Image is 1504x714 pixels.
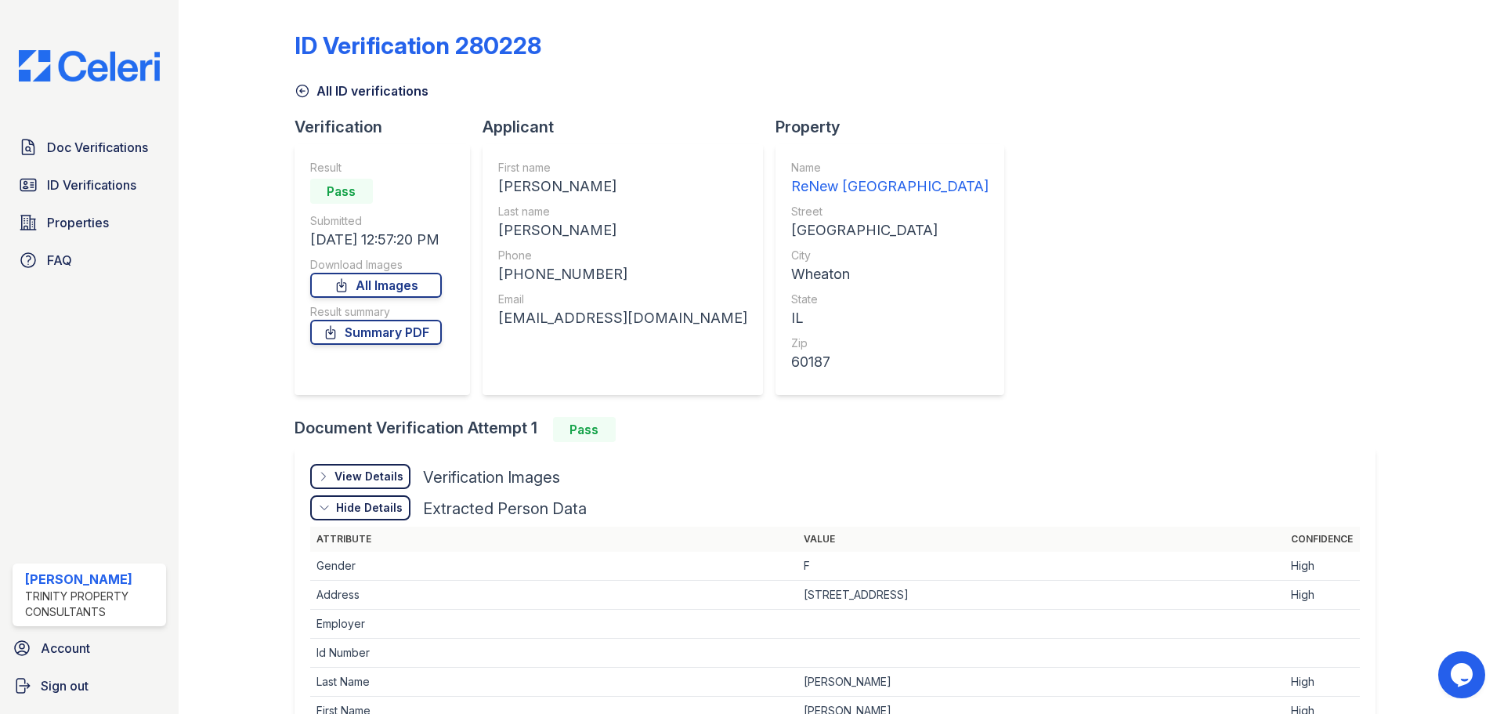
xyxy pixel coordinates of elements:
[25,589,160,620] div: Trinity Property Consultants
[41,676,89,695] span: Sign out
[1438,651,1488,698] iframe: chat widget
[1285,581,1360,610] td: High
[498,160,747,176] div: First name
[791,204,989,219] div: Street
[336,500,403,516] div: Hide Details
[310,552,797,581] td: Gender
[791,307,989,329] div: IL
[310,668,797,697] td: Last Name
[41,639,90,658] span: Account
[295,116,483,138] div: Verification
[498,219,747,241] div: [PERSON_NAME]
[1285,552,1360,581] td: High
[310,610,797,639] td: Employer
[334,469,403,484] div: View Details
[423,498,587,520] div: Extracted Person Data
[775,116,1017,138] div: Property
[295,31,541,60] div: ID Verification 280228
[797,668,1285,697] td: [PERSON_NAME]
[423,466,560,488] div: Verification Images
[13,207,166,238] a: Properties
[13,169,166,201] a: ID Verifications
[498,248,747,263] div: Phone
[797,552,1285,581] td: F
[6,50,172,82] img: CE_Logo_Blue-a8612792a0a2168367f1c8372b55b34899dd931a85d93a1a3d3e32e68fde9ad4.png
[1285,668,1360,697] td: High
[791,160,989,176] div: Name
[791,219,989,241] div: [GEOGRAPHIC_DATA]
[791,248,989,263] div: City
[791,263,989,285] div: Wheaton
[310,213,442,229] div: Submitted
[295,417,1388,442] div: Document Verification Attempt 1
[498,204,747,219] div: Last name
[791,335,989,351] div: Zip
[498,263,747,285] div: [PHONE_NUMBER]
[310,229,442,251] div: [DATE] 12:57:20 PM
[483,116,775,138] div: Applicant
[310,581,797,610] td: Address
[25,570,160,589] div: [PERSON_NAME]
[6,670,172,701] a: Sign out
[47,176,136,194] span: ID Verifications
[310,160,442,176] div: Result
[310,320,442,345] a: Summary PDF
[797,527,1285,552] th: Value
[47,213,109,232] span: Properties
[553,417,616,442] div: Pass
[1285,527,1360,552] th: Confidence
[797,581,1285,610] td: [STREET_ADDRESS]
[498,176,747,198] div: [PERSON_NAME]
[791,176,989,198] div: ReNew [GEOGRAPHIC_DATA]
[310,273,442,298] a: All Images
[295,82,428,100] a: All ID verifications
[791,160,989,198] a: Name ReNew [GEOGRAPHIC_DATA]
[310,257,442,273] div: Download Images
[310,179,373,204] div: Pass
[791,292,989,307] div: State
[6,632,172,664] a: Account
[791,351,989,373] div: 60187
[310,527,797,552] th: Attribute
[13,132,166,163] a: Doc Verifications
[47,251,72,270] span: FAQ
[498,307,747,329] div: [EMAIL_ADDRESS][DOMAIN_NAME]
[47,138,148,157] span: Doc Verifications
[310,304,442,320] div: Result summary
[498,292,747,307] div: Email
[310,639,797,668] td: Id Number
[13,245,166,276] a: FAQ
